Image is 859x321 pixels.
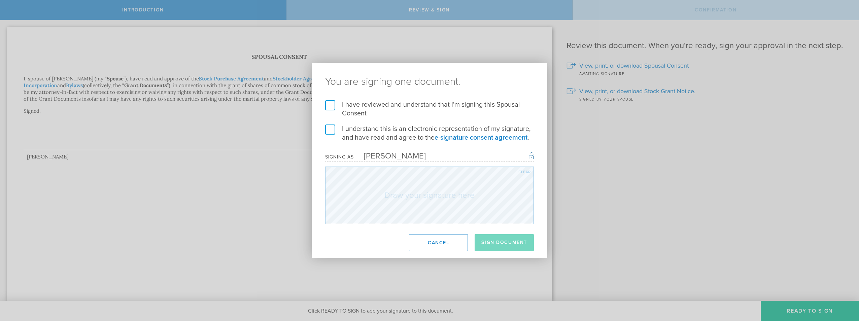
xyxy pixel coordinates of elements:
[325,100,534,118] label: I have reviewed and understand that I'm signing this Spousal Consent
[325,124,534,142] label: I understand this is an electronic representation of my signature, and have read and agree to the .
[325,154,354,160] div: Signing as
[409,234,468,251] button: Cancel
[435,134,527,142] a: e-signature consent agreement
[354,151,426,161] div: [PERSON_NAME]
[325,77,534,87] ng-pluralize: You are signing one document.
[475,234,534,251] button: Sign Document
